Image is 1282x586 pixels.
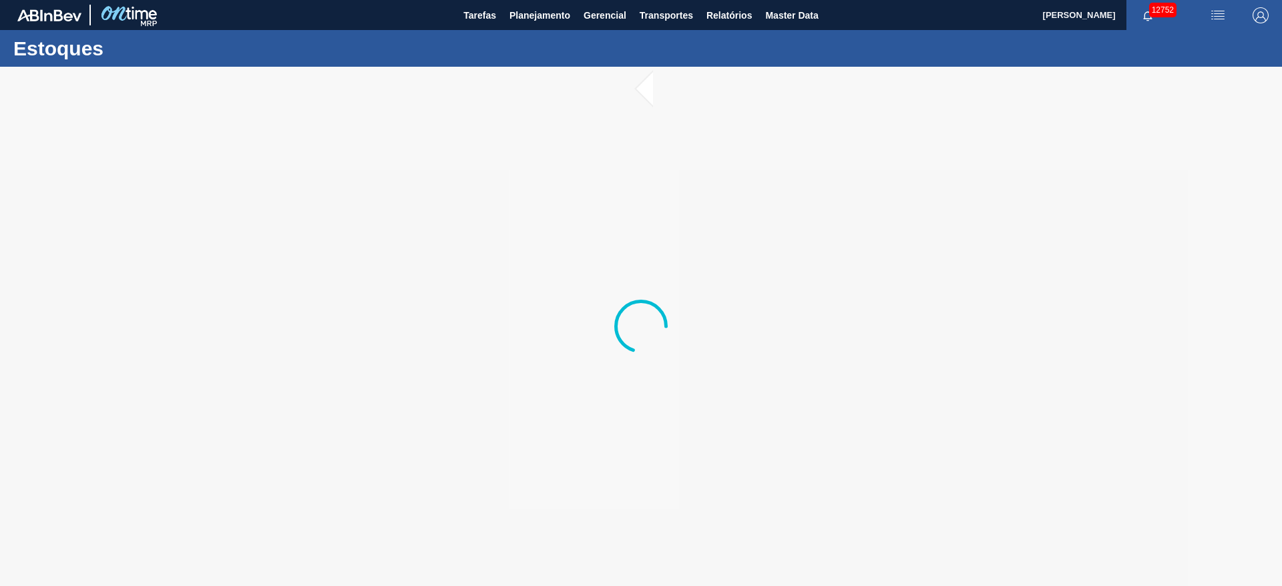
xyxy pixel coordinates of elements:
img: Logout [1253,7,1269,23]
span: Master Data [765,7,818,23]
h1: Estoques [13,41,250,56]
span: Planejamento [509,7,570,23]
span: Tarefas [463,7,496,23]
span: Transportes [640,7,693,23]
span: Relatórios [706,7,752,23]
img: userActions [1210,7,1226,23]
span: Gerencial [584,7,626,23]
img: TNhmsLtSVTkK8tSr43FrP2fwEKptu5GPRR3wAAAABJRU5ErkJggg== [17,9,81,21]
button: Notificações [1126,6,1169,25]
span: 12752 [1149,3,1177,17]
